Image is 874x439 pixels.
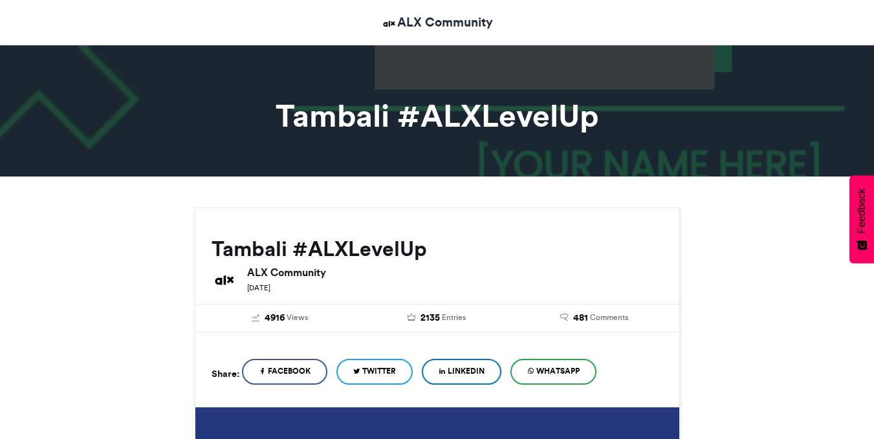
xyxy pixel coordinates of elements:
h5: Share: [212,365,239,382]
h1: Tambali #ALXLevelUp [78,100,796,131]
button: Feedback - Show survey [849,175,874,263]
a: 2135 Entries [368,311,506,325]
span: 4916 [265,311,285,325]
a: 4916 Views [212,311,349,325]
span: Facebook [268,365,311,377]
img: ALX Community [212,267,237,293]
span: Views [287,312,308,323]
a: LinkedIn [422,359,501,385]
span: WhatsApp [536,365,580,377]
a: ALX Community [381,13,493,32]
span: Twitter [362,365,396,377]
h6: ALX Community [247,267,663,277]
h2: Tambali #ALXLevelUp [212,237,663,261]
span: Feedback [856,188,868,233]
span: LinkedIn [448,365,485,377]
span: 2135 [421,311,440,325]
a: Twitter [336,359,413,385]
img: ALX Community [381,16,397,32]
a: WhatsApp [510,359,596,385]
a: Facebook [242,359,327,385]
small: [DATE] [247,283,270,292]
span: Comments [590,312,628,323]
span: Entries [442,312,466,323]
span: 481 [573,311,588,325]
a: 481 Comments [525,311,663,325]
